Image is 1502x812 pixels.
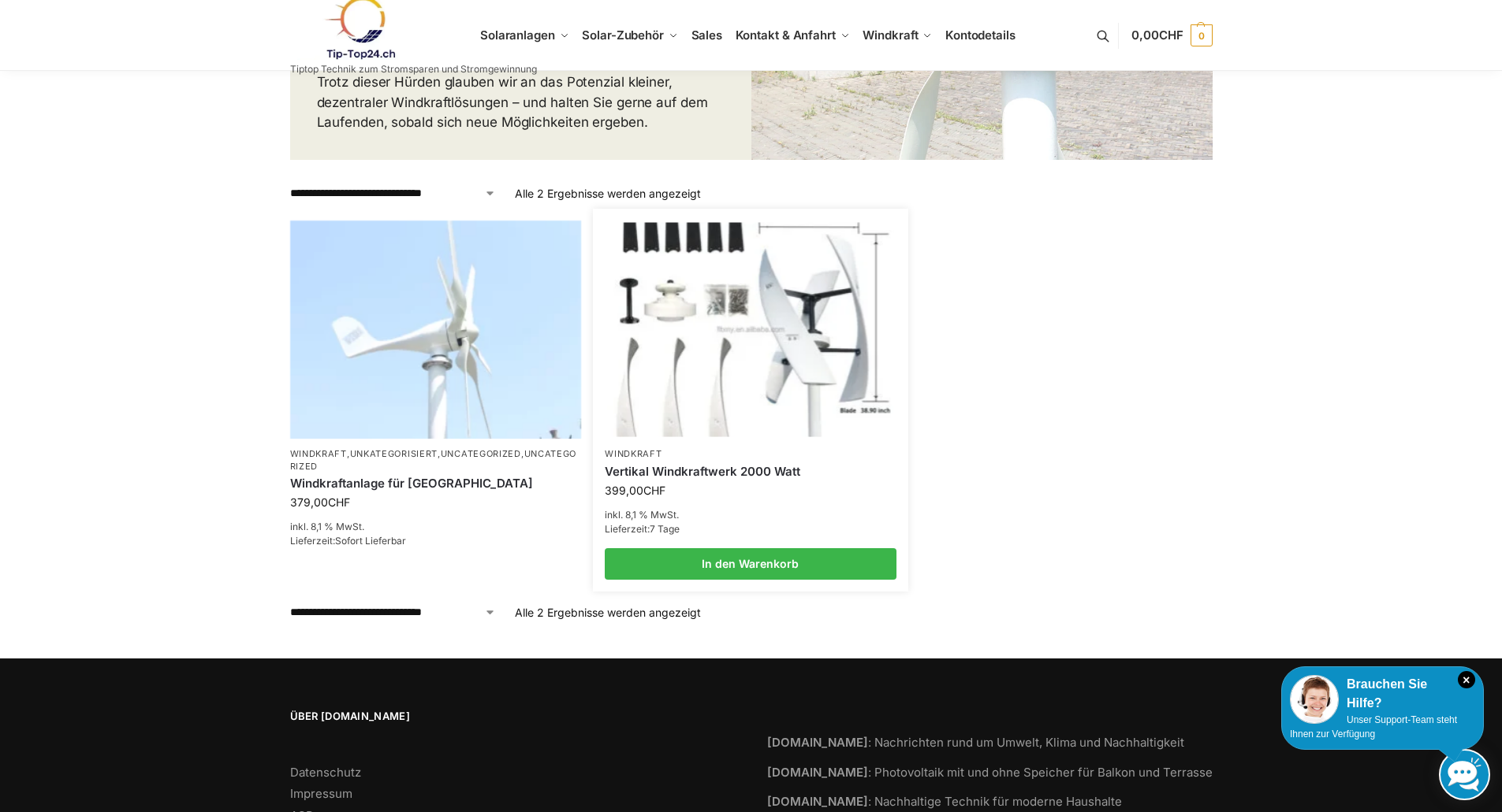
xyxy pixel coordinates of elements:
span: Lieferzeit: [290,535,406,547]
a: Vertikal Windkraftwerk 2000 Watt [605,464,896,480]
span: CHF [643,484,665,497]
a: Uncategorized [290,448,577,471]
strong: [DOMAIN_NAME] [767,765,868,780]
strong: [DOMAIN_NAME] [767,735,868,750]
span: Sales [691,28,723,43]
strong: [DOMAIN_NAME] [767,794,868,809]
span: Kontodetails [945,28,1016,43]
div: Brauchen Sie Hilfe? [1290,675,1475,713]
i: Schließen [1458,671,1475,688]
p: , , , [290,448,582,473]
bdi: 379,00 [290,495,350,509]
p: Trotz dieser Hürden glauben wir an das Potenzial kleiner, dezentraler Windkraftlösungen – und hal... [317,72,725,133]
a: In den Warenkorb legen: „Vertikal Windkraftwerk 2000 Watt“ [605,548,896,580]
bdi: 399,00 [605,484,665,497]
img: Windrad für Balkon und Terrasse [290,221,582,439]
span: Windkraft [863,28,918,43]
p: Alle 2 Ergebnisse werden angezeigt [515,604,701,621]
p: Tiptop Technik zum Stromsparen und Stromgewinnung [290,65,537,74]
span: Solaranlagen [480,28,555,43]
p: Alle 2 Ergebnisse werden angezeigt [515,185,701,202]
a: Datenschutz [290,765,361,780]
span: Über [DOMAIN_NAME] [290,709,736,725]
span: Solar-Zubehör [582,28,664,43]
a: Impressum [290,786,352,801]
a: Uncategorized [441,448,521,459]
select: Shop-Reihenfolge [290,604,496,621]
p: inkl. 8,1 % MwSt. [290,520,582,534]
span: Unser Support-Team steht Ihnen zur Verfügung [1290,714,1457,740]
span: Sofort Lieferbar [335,535,406,547]
span: 7 Tage [650,523,680,535]
img: Vertikal Windrad [607,222,893,436]
select: Shop-Reihenfolge [290,185,496,202]
a: Unkategorisiert [350,448,438,459]
a: Windkraft [290,448,347,459]
span: Lieferzeit: [605,523,680,535]
a: [DOMAIN_NAME]: Nachrichten rund um Umwelt, Klima und Nachhaltigkeit [767,735,1184,750]
a: [DOMAIN_NAME]: Nachhaltige Technik für moderne Haushalte [767,794,1122,809]
span: Kontakt & Anfahrt [736,28,836,43]
a: Windkraftanlage für Garten Terrasse [290,476,582,491]
span: CHF [1159,28,1183,43]
a: 0,00CHF 0 [1131,12,1212,59]
a: Windkraft [605,448,662,459]
span: CHF [328,495,350,509]
span: 0 [1191,24,1213,46]
a: [DOMAIN_NAME]: Photovoltaik mit und ohne Speicher für Balkon und Terrasse [767,765,1213,780]
img: Customer service [1290,675,1339,724]
p: inkl. 8,1 % MwSt. [605,508,896,522]
span: 0,00 [1131,28,1183,43]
